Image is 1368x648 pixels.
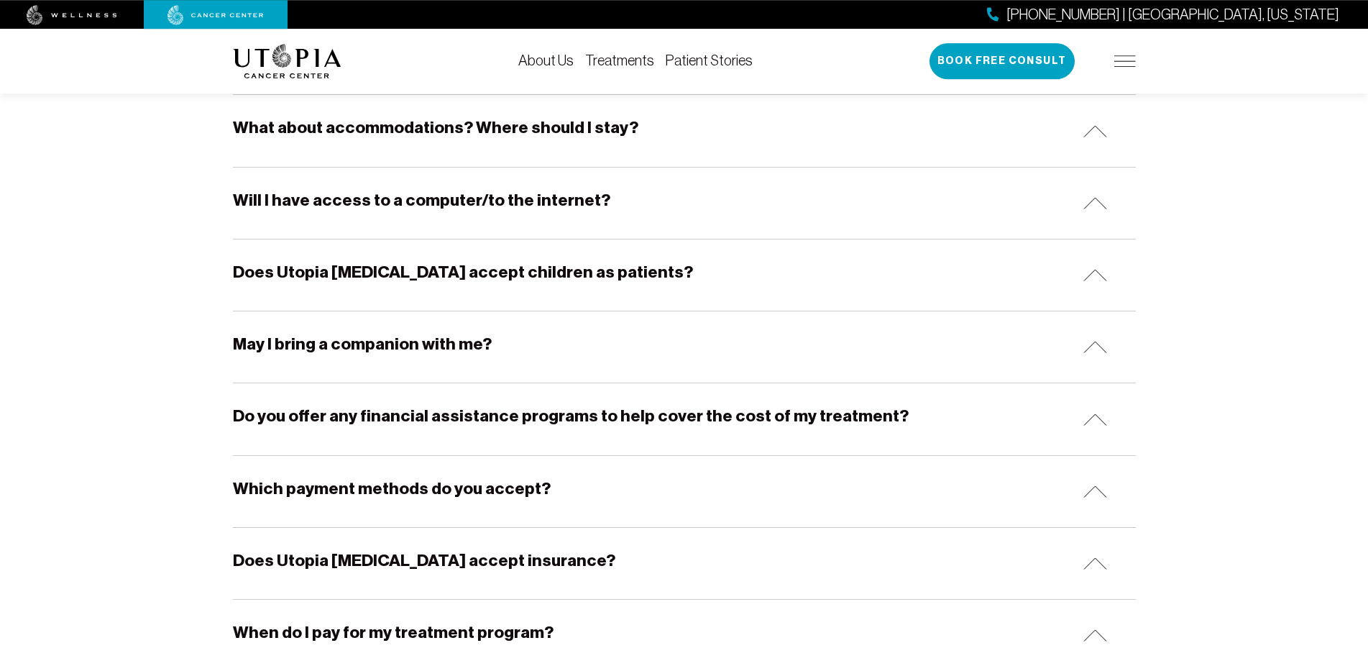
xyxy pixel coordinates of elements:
[233,405,909,427] h5: Do you offer any financial assistance programs to help cover the cost of my treatment?
[233,549,615,572] h5: Does Utopia [MEDICAL_DATA] accept insurance?
[27,5,117,25] img: wellness
[585,53,654,68] a: Treatments
[233,621,554,644] h5: When do I pay for my treatment program?
[1083,485,1107,498] img: icon
[1083,197,1107,209] img: icon
[1083,414,1107,426] img: icon
[1083,125,1107,137] img: icon
[233,478,551,500] h5: Which payment methods do you accept?
[1006,4,1339,25] span: [PHONE_NUMBER] | [GEOGRAPHIC_DATA], [US_STATE]
[1083,341,1107,353] img: icon
[1083,269,1107,281] img: icon
[233,189,610,211] h5: Will I have access to a computer/to the internet?
[1114,55,1136,67] img: icon-hamburger
[666,53,753,68] a: Patient Stories
[1083,629,1107,642] img: icon
[1083,557,1107,570] img: icon
[233,333,492,355] h5: May I bring a companion with me?
[233,117,638,139] h5: What about accommodations? Where should I stay?
[233,261,693,283] h5: Does Utopia [MEDICAL_DATA] accept children as patients?
[518,53,574,68] a: About Us
[233,44,341,78] img: logo
[987,4,1339,25] a: [PHONE_NUMBER] | [GEOGRAPHIC_DATA], [US_STATE]
[167,5,264,25] img: cancer center
[929,43,1075,79] button: Book Free Consult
